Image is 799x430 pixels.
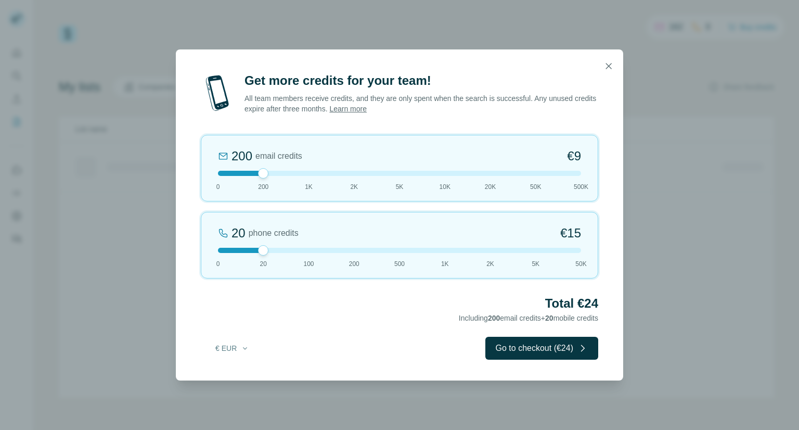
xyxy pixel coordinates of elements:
[545,314,553,322] span: 20
[567,148,581,165] span: €9
[394,259,405,269] span: 500
[249,227,299,239] span: phone credits
[255,150,302,162] span: email credits
[560,225,581,242] span: €15
[396,182,404,192] span: 5K
[485,337,598,360] button: Go to checkout (€24)
[459,314,598,322] span: Including email credits + mobile credits
[574,182,588,192] span: 500K
[486,259,494,269] span: 2K
[216,182,220,192] span: 0
[201,72,234,114] img: mobile-phone
[208,339,256,358] button: € EUR
[201,295,598,312] h2: Total €24
[258,182,268,192] span: 200
[485,182,496,192] span: 20K
[350,182,358,192] span: 2K
[329,105,367,113] a: Learn more
[530,182,541,192] span: 50K
[440,182,450,192] span: 10K
[231,148,252,165] div: 200
[216,259,220,269] span: 0
[305,182,313,192] span: 1K
[488,314,500,322] span: 200
[244,93,598,114] p: All team members receive credits, and they are only spent when the search is successful. Any unus...
[303,259,314,269] span: 100
[260,259,267,269] span: 20
[441,259,449,269] span: 1K
[575,259,586,269] span: 50K
[532,259,539,269] span: 5K
[349,259,359,269] span: 200
[231,225,246,242] div: 20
